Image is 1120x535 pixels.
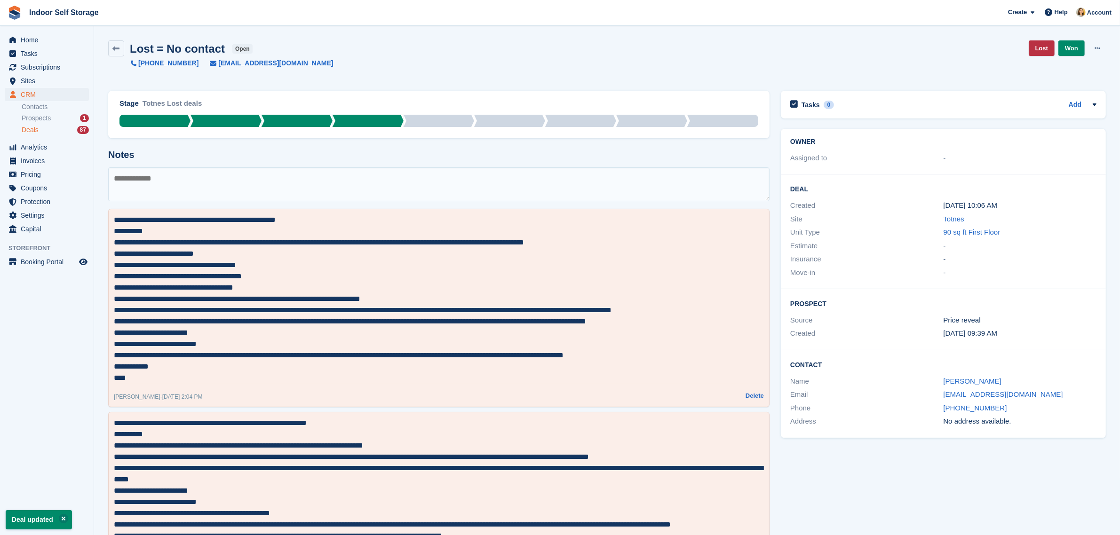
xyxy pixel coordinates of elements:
span: open [232,44,253,54]
a: Indoor Self Storage [25,5,103,20]
span: [EMAIL_ADDRESS][DOMAIN_NAME] [218,58,333,68]
a: menu [5,61,89,74]
span: [PERSON_NAME] [114,393,160,400]
div: [DATE] 09:39 AM [944,328,1097,339]
div: Assigned to [790,153,944,164]
button: Delete [746,391,764,401]
span: [DATE] 2:04 PM [162,393,203,400]
a: menu [5,222,89,236]
a: Won [1058,40,1085,56]
span: Pricing [21,168,77,181]
span: Coupons [21,181,77,195]
span: Subscriptions [21,61,77,74]
span: Analytics [21,141,77,154]
a: menu [5,209,89,222]
span: CRM [21,88,77,101]
a: 90 sq ft First Floor [944,228,1001,236]
div: Price reveal [944,315,1097,326]
a: Preview store [78,256,89,267]
span: Deals [22,126,39,134]
div: Email [790,389,944,400]
div: Created [790,200,944,211]
a: menu [5,255,89,268]
a: menu [5,195,89,208]
a: Totnes [944,215,964,223]
div: Address [790,416,944,427]
div: 0 [824,101,834,109]
div: Created [790,328,944,339]
div: Site [790,214,944,225]
h2: Deal [790,184,1096,193]
span: Booking Portal [21,255,77,268]
h2: Notes [108,149,770,160]
p: Deal updated [6,510,72,529]
a: menu [5,88,89,101]
div: Insurance [790,254,944,265]
a: menu [5,141,89,154]
span: Account [1087,8,1112,17]
a: menu [5,74,89,87]
span: Help [1055,8,1068,17]
div: Estimate [790,241,944,252]
span: Storefront [8,244,94,253]
div: 1 [80,114,89,122]
a: menu [5,181,89,195]
a: [EMAIL_ADDRESS][DOMAIN_NAME] [199,58,333,68]
a: [PHONE_NUMBER] [131,58,199,68]
div: No address available. [944,416,1097,427]
span: Tasks [21,47,77,60]
div: Phone [790,403,944,414]
div: - [114,393,203,401]
span: Settings [21,209,77,222]
h2: Owner [790,138,1096,146]
div: - [944,267,1097,278]
div: Totnes Lost deals [143,98,202,115]
img: Emma Higgins [1076,8,1086,17]
div: [DATE] 10:06 AM [944,200,1097,211]
a: [PHONE_NUMBER] [944,404,1007,412]
span: [PHONE_NUMBER] [138,58,199,68]
span: Invoices [21,154,77,167]
div: Source [790,315,944,326]
a: menu [5,168,89,181]
a: menu [5,33,89,47]
h2: Tasks [802,101,820,109]
div: - [944,153,1097,164]
div: Unit Type [790,227,944,238]
span: Capital [21,222,77,236]
a: Prospects 1 [22,113,89,123]
div: 87 [77,126,89,134]
a: Delete [746,391,764,402]
h2: Prospect [790,299,1096,308]
div: Move-in [790,267,944,278]
a: Add [1069,100,1081,110]
h2: Lost = No contact [130,42,225,55]
a: Deals 87 [22,125,89,135]
span: Create [1008,8,1027,17]
a: Lost [1029,40,1055,56]
div: Name [790,376,944,387]
span: Protection [21,195,77,208]
img: stora-icon-8386f47178a22dfd0bd8f6a31ec36ba5ce8667c1dd55bd0f319d3a0aa187defe.svg [8,6,22,20]
div: - [944,241,1097,252]
a: [EMAIL_ADDRESS][DOMAIN_NAME] [944,390,1063,398]
span: Prospects [22,114,51,123]
div: Stage [119,98,139,109]
a: menu [5,154,89,167]
span: Sites [21,74,77,87]
a: menu [5,47,89,60]
div: - [944,254,1097,265]
a: [PERSON_NAME] [944,377,1001,385]
span: Home [21,33,77,47]
a: Contacts [22,102,89,111]
h2: Contact [790,360,1096,369]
